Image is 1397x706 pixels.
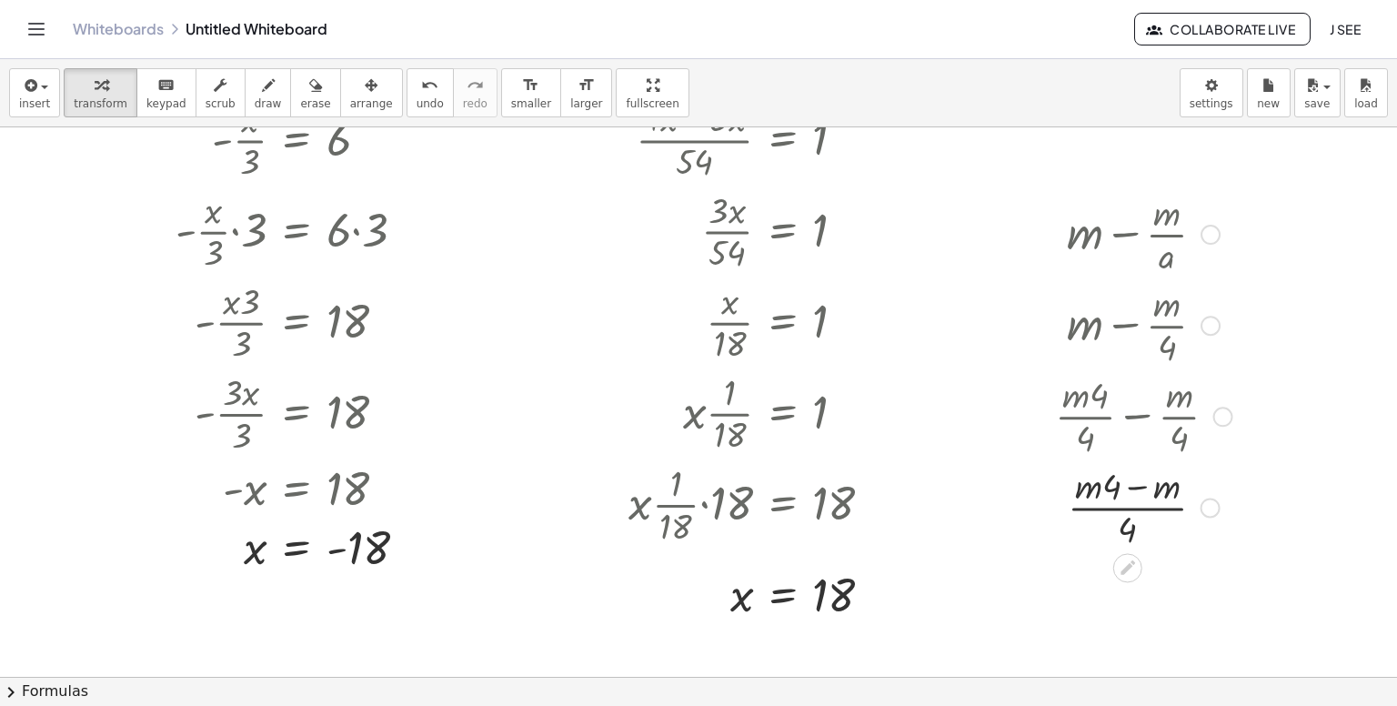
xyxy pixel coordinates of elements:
span: larger [570,97,602,110]
span: insert [19,97,50,110]
span: keypad [146,97,186,110]
button: j see [1314,13,1375,45]
span: Collaborate Live [1150,21,1295,37]
span: settings [1190,97,1233,110]
button: new [1247,68,1291,117]
i: format_size [522,75,539,96]
span: smaller [511,97,551,110]
span: erase [300,97,330,110]
button: redoredo [453,68,497,117]
span: scrub [206,97,236,110]
span: new [1257,97,1280,110]
span: draw [255,97,282,110]
i: keyboard [157,75,175,96]
a: Whiteboards [73,20,164,38]
button: draw [245,68,292,117]
button: keyboardkeypad [136,68,196,117]
span: save [1304,97,1330,110]
button: settings [1180,68,1243,117]
span: j see [1329,21,1361,37]
button: load [1344,68,1388,117]
button: save [1294,68,1341,117]
span: undo [417,97,444,110]
button: format_sizelarger [560,68,612,117]
button: insert [9,68,60,117]
span: arrange [350,97,393,110]
span: redo [463,97,487,110]
button: arrange [340,68,403,117]
i: redo [467,75,484,96]
span: load [1354,97,1378,110]
span: fullscreen [626,97,678,110]
button: undoundo [407,68,454,117]
button: erase [290,68,340,117]
span: transform [74,97,127,110]
i: format_size [578,75,595,96]
div: Edit math [1113,553,1142,582]
button: fullscreen [616,68,688,117]
button: transform [64,68,137,117]
i: undo [421,75,438,96]
button: Toggle navigation [22,15,51,44]
button: format_sizesmaller [501,68,561,117]
button: scrub [196,68,246,117]
button: Collaborate Live [1134,13,1311,45]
